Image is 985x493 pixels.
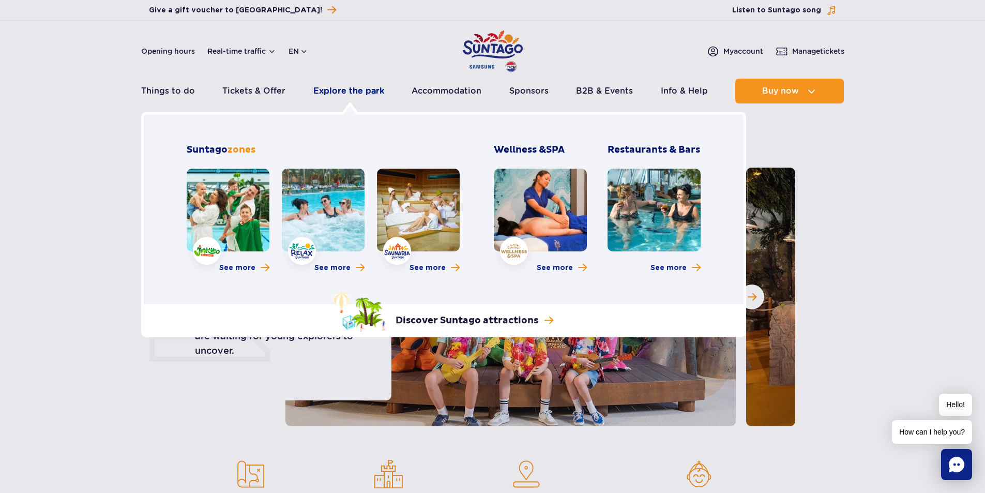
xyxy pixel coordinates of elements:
[219,263,269,273] a: More about Jamango zone
[494,144,587,156] h3: Wellness &
[412,79,481,103] a: Accommodation
[207,47,276,55] button: Real-time traffic
[141,46,195,56] a: Opening hours
[650,263,687,273] span: See more
[792,46,844,56] span: Manage tickets
[892,420,972,444] span: How can I help you?
[776,45,844,57] a: Managetickets
[314,263,351,273] span: See more
[537,263,573,273] span: See more
[410,263,460,273] a: More about Saunaria zone
[509,79,549,103] a: Sponsors
[546,144,565,156] span: SPA
[219,263,255,273] span: See more
[707,45,763,57] a: Myaccount
[661,79,708,103] a: Info & Help
[187,144,460,156] h2: Suntago
[762,86,799,96] span: Buy now
[410,263,446,273] span: See more
[396,315,538,327] p: Discover Suntago attractions
[141,79,195,103] a: Things to do
[650,263,701,273] a: More about Restaurants & Bars
[537,263,587,273] a: More about Wellness & SPA
[314,263,365,273] a: More about Relax zone
[939,394,972,416] span: Hello!
[222,79,285,103] a: Tickets & Offer
[334,292,553,332] a: Discover Suntago attractions
[735,79,844,103] button: Buy now
[941,449,972,480] div: Chat
[313,79,384,103] a: Explore the park
[228,144,255,156] span: zones
[576,79,633,103] a: B2B & Events
[723,46,763,56] span: My account
[289,46,308,56] button: en
[608,144,701,156] h3: Restaurants & Bars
